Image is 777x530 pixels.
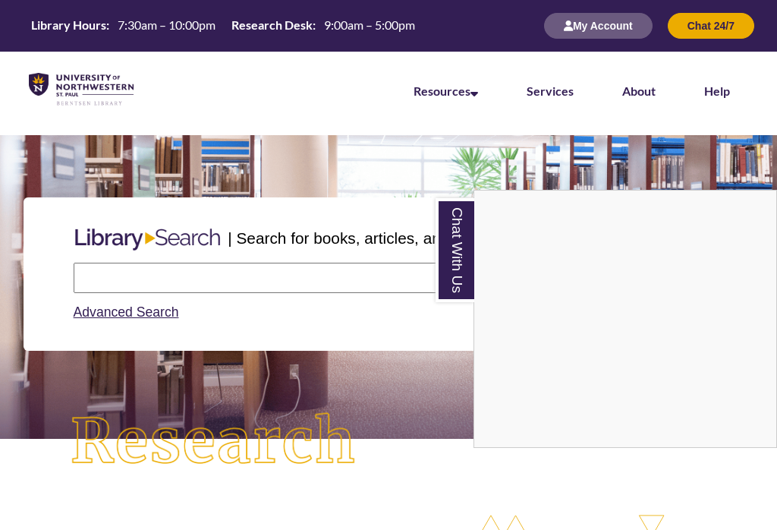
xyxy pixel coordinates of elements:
[473,190,777,448] div: Chat With Us
[414,84,478,98] a: Resources
[527,84,574,98] a: Services
[436,198,474,302] a: Chat With Us
[29,73,134,106] img: UNWSP Library Logo
[704,84,730,98] a: Help
[622,84,656,98] a: About
[474,191,776,447] iframe: Chat Widget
